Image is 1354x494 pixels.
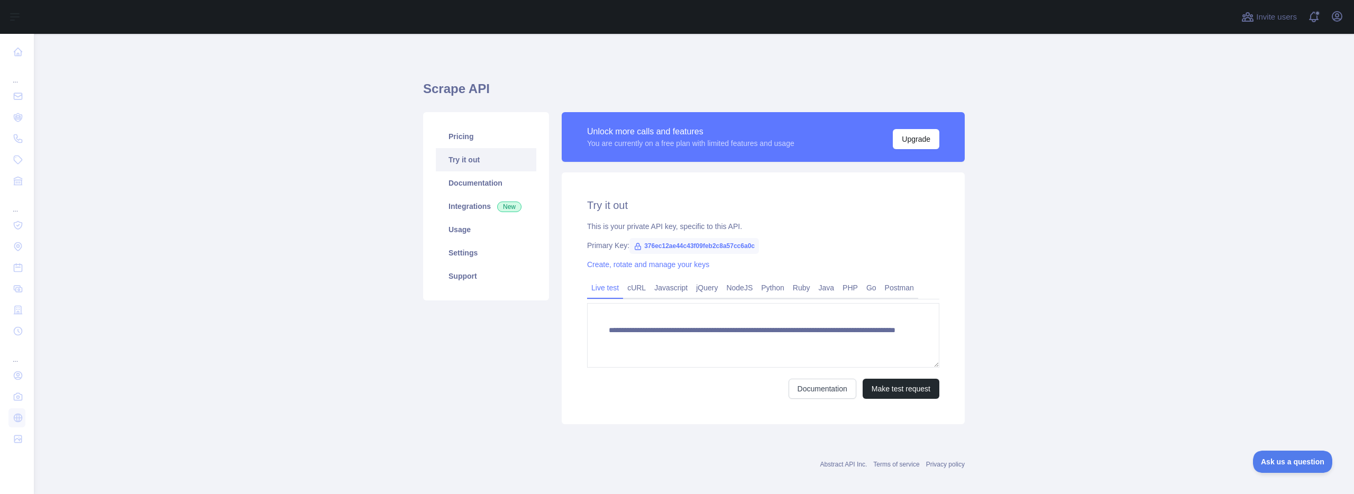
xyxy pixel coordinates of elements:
a: Support [436,264,536,288]
a: Live test [587,279,623,296]
a: Python [757,279,789,296]
a: Create, rotate and manage your keys [587,260,709,269]
a: Pricing [436,125,536,148]
span: 376ec12ae44c43f09feb2c8a57cc6a0c [629,238,759,254]
a: Abstract API Inc. [820,461,867,468]
a: Javascript [650,279,692,296]
a: Try it out [436,148,536,171]
button: Invite users [1239,8,1299,25]
div: Primary Key: [587,240,939,251]
a: Settings [436,241,536,264]
button: Upgrade [893,129,939,149]
button: Make test request [863,379,939,399]
a: Terms of service [873,461,919,468]
a: PHP [838,279,862,296]
h2: Try it out [587,198,939,213]
div: You are currently on a free plan with limited features and usage [587,138,794,149]
a: Integrations New [436,195,536,218]
a: Documentation [436,171,536,195]
a: Ruby [789,279,815,296]
div: ... [8,193,25,214]
a: NodeJS [722,279,757,296]
a: Postman [881,279,918,296]
a: Java [815,279,839,296]
a: jQuery [692,279,722,296]
h1: Scrape API [423,80,965,106]
a: Go [862,279,881,296]
div: ... [8,343,25,364]
a: Documentation [789,379,856,399]
a: cURL [623,279,650,296]
span: Invite users [1256,11,1297,23]
span: New [497,202,522,212]
a: Privacy policy [926,461,965,468]
div: Unlock more calls and features [587,125,794,138]
div: ... [8,63,25,85]
div: This is your private API key, specific to this API. [587,221,939,232]
a: Usage [436,218,536,241]
iframe: Toggle Customer Support [1253,451,1333,473]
